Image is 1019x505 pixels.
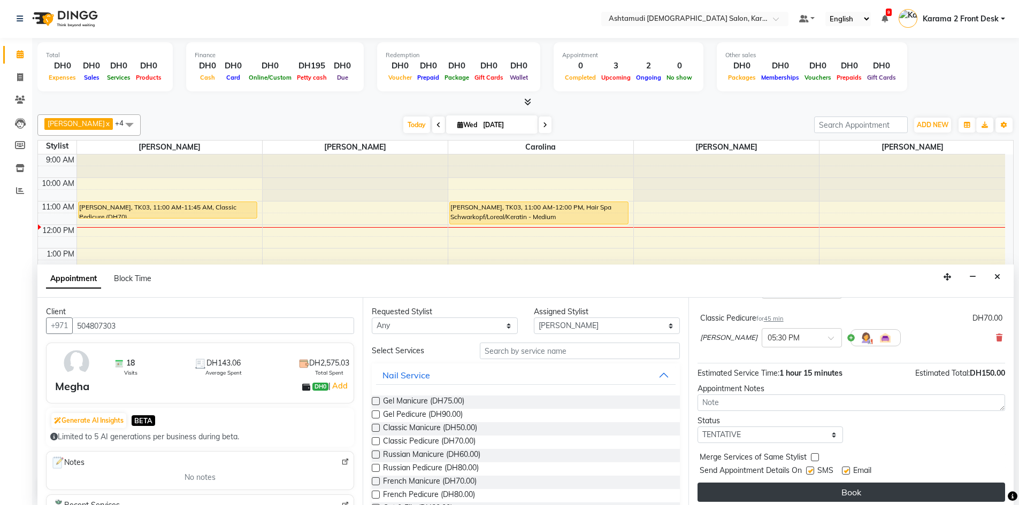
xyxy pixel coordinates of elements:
span: Estimated Total: [915,368,970,378]
div: 0 [664,60,695,72]
div: Appointment Notes [698,383,1005,394]
div: DH0 [246,60,294,72]
div: DH0 [195,60,220,72]
div: [PERSON_NAME], TK03, 11:00 AM-11:45 AM, Classic Pedicure (DH70) [79,202,257,218]
button: Book [698,483,1005,502]
button: Close [990,269,1005,285]
div: DH70.00 [972,313,1002,324]
span: Karama 2 Front Desk [923,13,999,25]
span: Wed [455,121,480,129]
div: 12:00 PM [40,225,76,236]
span: [PERSON_NAME] [819,141,1005,154]
span: [PERSON_NAME] [634,141,819,154]
div: Client [46,306,354,317]
span: Due [334,74,351,81]
div: Limited to 5 AI generations per business during beta. [50,431,350,442]
div: DH0 [725,60,758,72]
input: Search Appointment [814,116,908,133]
span: SMS [817,465,833,478]
button: Generate AI Insights [51,413,126,428]
span: Completed [562,74,599,81]
a: Add [331,379,349,392]
span: Upcoming [599,74,633,81]
span: Packages [725,74,758,81]
div: [PERSON_NAME], TK03, 11:00 AM-12:00 PM, Hair Spa Schwarkopf/Loreal/Keratin - Medium [450,202,629,224]
div: Megha [55,378,89,394]
span: Vouchers [802,74,834,81]
img: Interior.png [879,331,892,344]
div: DH0 [472,60,506,72]
div: Status [698,415,844,426]
span: French Manicure (DH70.00) [383,476,477,489]
span: Card [224,74,243,81]
span: Send Appointment Details On [700,465,802,478]
a: x [105,119,110,128]
span: BETA [132,415,155,425]
span: Russian Manicure (DH60.00) [383,449,480,462]
button: ADD NEW [914,118,951,133]
span: French Pedicure (DH80.00) [383,489,475,502]
span: [PERSON_NAME] [263,141,448,154]
div: Stylist [38,141,76,152]
span: Prepaids [834,74,864,81]
div: DH0 [220,60,246,72]
div: Requested Stylist [372,306,518,317]
div: DH0 [415,60,442,72]
span: Gel Manicure (DH75.00) [383,395,464,409]
input: 2025-09-03 [480,117,533,133]
span: 9 [886,9,892,16]
div: Redemption [386,51,532,60]
div: DH0 [386,60,415,72]
div: 0 [562,60,599,72]
span: DH150.00 [970,368,1005,378]
span: Services [104,74,133,81]
span: Voucher [386,74,415,81]
span: Expenses [46,74,79,81]
span: Cash [197,74,218,81]
button: +971 [46,317,73,334]
span: Average Spent [205,369,242,377]
div: Appointment [562,51,695,60]
div: Assigned Stylist [534,306,680,317]
div: Nail Service [382,369,430,382]
span: DH0 [312,383,328,391]
span: Merge Services of Same Stylist [700,452,807,465]
div: DH0 [758,60,802,72]
span: DH2,575.03 [309,358,349,369]
span: | [328,379,349,392]
span: Prepaid [415,74,442,81]
a: 9 [882,14,888,24]
input: Search by Name/Mobile/Email/Code [72,317,354,334]
span: Visits [124,369,137,377]
span: 18 [126,358,135,369]
span: Products [133,74,164,81]
span: No notes [185,472,216,483]
span: Gift Cards [472,74,506,81]
span: Petty cash [294,74,330,81]
span: Gel Pedicure (DH90.00) [383,409,463,422]
div: Classic Pedicure [700,313,784,324]
div: DH0 [834,60,864,72]
div: DH0 [864,60,899,72]
div: 1:00 PM [44,248,76,260]
img: Karama 2 Front Desk [899,9,917,28]
span: DH143.06 [206,358,241,369]
span: ADD NEW [917,121,948,129]
span: Memberships [758,74,802,81]
input: Search by service name [480,343,680,359]
div: Select Services [364,345,472,356]
span: [PERSON_NAME] [700,332,757,343]
span: Russian Pedicure (DH80.00) [383,462,479,476]
div: DH0 [133,60,164,72]
span: Appointment [46,269,101,289]
span: Total Spent [315,369,343,377]
div: 3 [599,60,633,72]
span: [PERSON_NAME] [77,141,262,154]
span: No show [664,74,695,81]
div: DH0 [79,60,104,72]
span: Notes [51,456,85,470]
div: 2 [633,60,664,72]
div: DH0 [506,60,532,72]
span: Carolina [448,141,633,154]
button: Nail Service [376,366,675,385]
